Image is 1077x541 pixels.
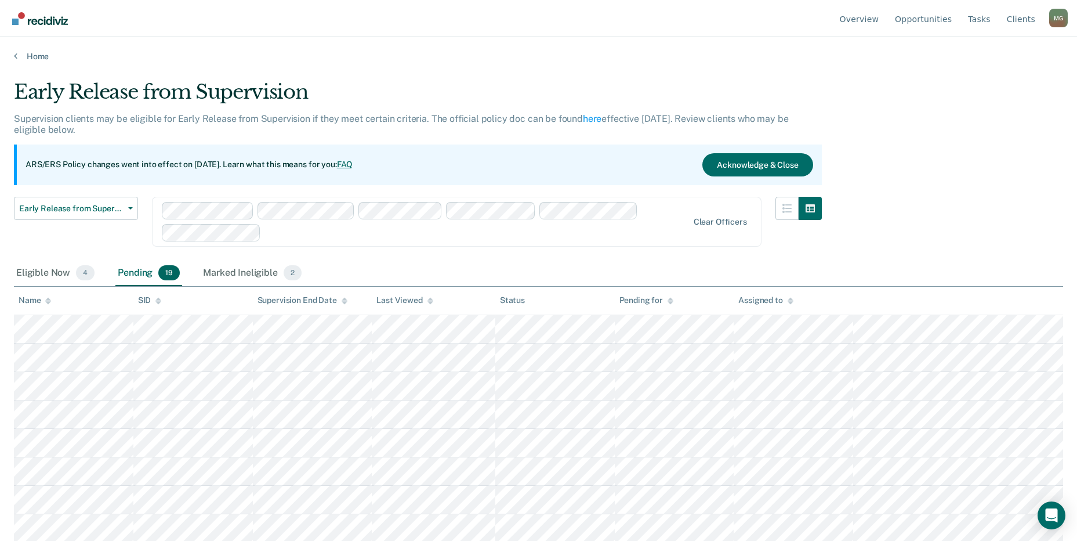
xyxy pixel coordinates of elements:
span: 19 [158,265,180,280]
div: Name [19,295,51,305]
div: Assigned to [738,295,793,305]
span: 4 [76,265,95,280]
a: here [583,113,601,124]
a: Home [14,51,1063,62]
div: Open Intercom Messenger [1038,502,1065,529]
div: Early Release from Supervision [14,80,822,113]
span: Early Release from Supervision [19,204,124,214]
div: Status [500,295,525,305]
button: Acknowledge & Close [702,153,813,176]
div: Marked Ineligible2 [201,261,304,286]
div: SID [138,295,162,305]
span: 2 [284,265,302,280]
div: Last Viewed [376,295,433,305]
div: Clear officers [694,217,747,227]
a: FAQ [337,160,353,169]
p: ARS/ERS Policy changes went into effect on [DATE]. Learn what this means for you: [26,159,353,171]
button: Early Release from Supervision [14,197,138,220]
div: Supervision End Date [258,295,347,305]
div: M G [1049,9,1068,27]
img: Recidiviz [12,12,68,25]
div: Pending19 [115,261,182,286]
div: Pending for [619,295,673,305]
div: Eligible Now4 [14,261,97,286]
p: Supervision clients may be eligible for Early Release from Supervision if they meet certain crite... [14,113,788,135]
button: Profile dropdown button [1049,9,1068,27]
